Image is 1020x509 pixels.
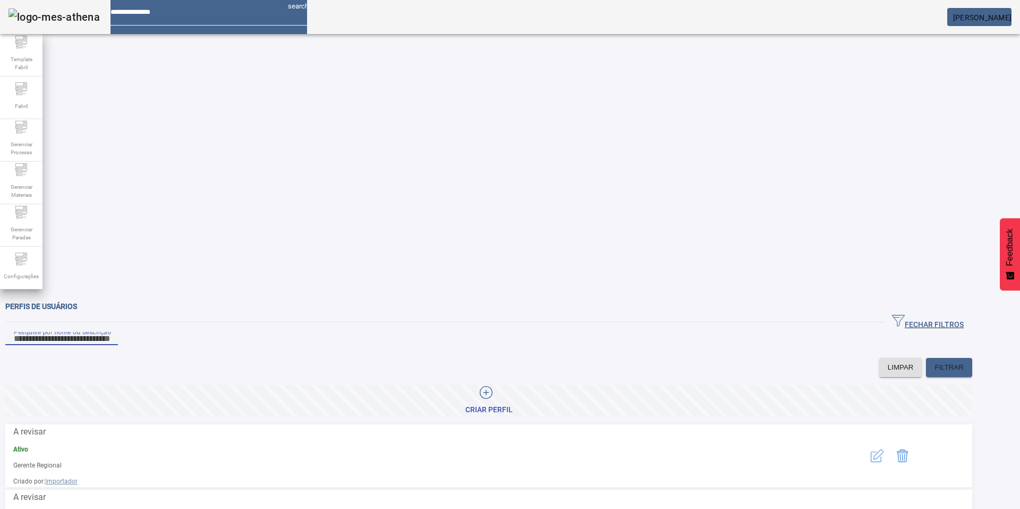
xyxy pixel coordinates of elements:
mat-label: Pesquise por nome ou descrição [14,328,111,335]
strong: Ativo [13,446,28,453]
span: Importador [45,478,78,485]
span: Gerenciar Materiais [5,180,37,202]
span: Configurações [1,269,42,283]
span: Template Fabril [5,52,37,74]
span: [PERSON_NAME] [953,13,1011,22]
span: Criado por: [13,477,810,486]
span: Feedback [1005,229,1015,266]
span: Fabril [12,99,31,113]
button: Criar Perfil [5,385,972,416]
p: Gerente Regional [13,461,810,470]
span: Gerenciar Processo [5,137,37,160]
button: LIMPAR [879,358,922,377]
div: Criar Perfil [465,405,513,415]
span: A revisar [13,427,46,437]
span: FILTRAR [934,362,964,373]
span: Perfis de usuários [5,302,77,311]
button: Delete [890,443,915,469]
img: logo-mes-athena [8,9,100,26]
span: Gerenciar Paradas [5,222,37,245]
span: A revisar [13,492,46,502]
span: LIMPAR [888,362,914,373]
button: FECHAR FILTROS [883,313,972,332]
button: Feedback - Mostrar pesquisa [1000,218,1020,290]
button: FILTRAR [926,358,972,377]
span: FECHAR FILTROS [892,314,964,330]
